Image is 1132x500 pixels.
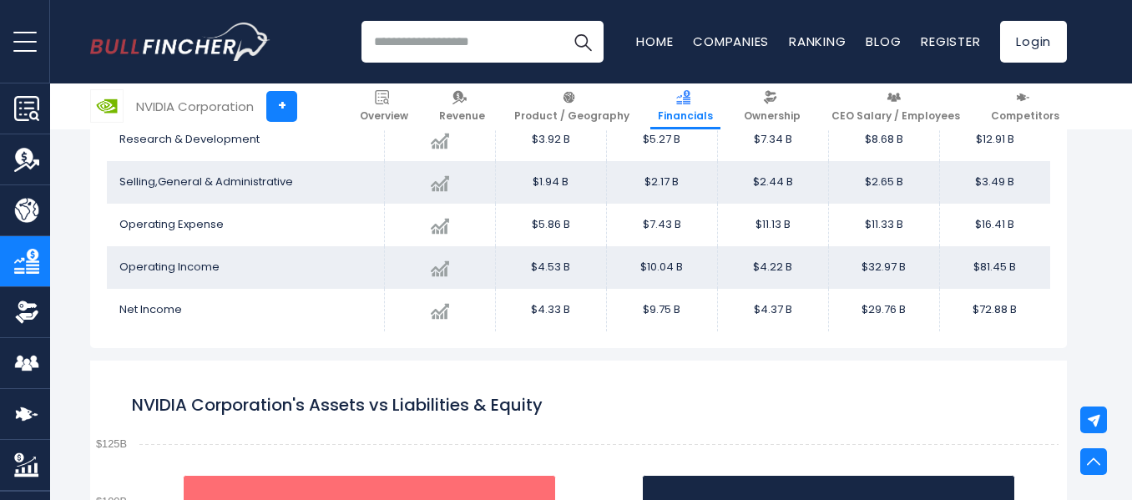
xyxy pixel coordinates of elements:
[939,246,1050,289] td: $81.45 B
[606,161,717,204] td: $2.17 B
[606,289,717,331] td: $9.75 B
[432,83,493,129] a: Revenue
[717,119,828,161] td: $7.34 B
[495,161,606,204] td: $1.94 B
[27,43,40,57] img: website_grey.svg
[828,246,939,289] td: $32.97 B
[1000,21,1067,63] a: Login
[495,204,606,246] td: $5.86 B
[119,174,293,189] span: Selling,General & Administrative
[184,98,281,109] div: Keywords by Traffic
[132,393,543,417] tspan: NVIDIA Corporation's Assets vs Liabilities & Equity
[47,27,82,40] div: v 4.0.25
[789,33,846,50] a: Ranking
[921,33,980,50] a: Register
[717,161,828,204] td: $2.44 B
[717,246,828,289] td: $4.22 B
[658,109,713,123] span: Financials
[991,109,1059,123] span: Competitors
[90,23,270,61] a: Go to homepage
[360,109,408,123] span: Overview
[717,289,828,331] td: $4.37 B
[352,83,416,129] a: Overview
[514,109,629,123] span: Product / Geography
[14,300,39,325] img: Ownership
[507,83,637,129] a: Product / Geography
[166,97,179,110] img: tab_keywords_by_traffic_grey.svg
[636,33,673,50] a: Home
[828,204,939,246] td: $11.33 B
[606,119,717,161] td: $5.27 B
[495,289,606,331] td: $4.33 B
[606,246,717,289] td: $10.04 B
[939,119,1050,161] td: $12.91 B
[939,204,1050,246] td: $16.41 B
[119,131,260,147] span: Research & Development
[119,301,182,317] span: Net Income
[650,83,720,129] a: Financials
[96,437,127,450] text: $125B
[744,109,801,123] span: Ownership
[91,90,123,122] img: NVDA logo
[828,119,939,161] td: $8.68 B
[27,27,40,40] img: logo_orange.svg
[45,97,58,110] img: tab_domain_overview_orange.svg
[266,91,297,122] a: +
[90,23,270,61] img: Bullfincher logo
[495,246,606,289] td: $4.53 B
[119,259,220,275] span: Operating Income
[693,33,769,50] a: Companies
[824,83,968,129] a: CEO Salary / Employees
[866,33,901,50] a: Blog
[983,83,1067,129] a: Competitors
[439,109,485,123] span: Revenue
[119,216,224,232] span: Operating Expense
[939,289,1050,331] td: $72.88 B
[562,21,604,63] button: Search
[43,43,184,57] div: Domain: [DOMAIN_NAME]
[495,119,606,161] td: $3.92 B
[828,161,939,204] td: $2.65 B
[828,289,939,331] td: $29.76 B
[136,97,254,116] div: NVIDIA Corporation
[736,83,808,129] a: Ownership
[717,204,828,246] td: $11.13 B
[606,204,717,246] td: $7.43 B
[831,109,960,123] span: CEO Salary / Employees
[939,161,1050,204] td: $3.49 B
[63,98,149,109] div: Domain Overview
